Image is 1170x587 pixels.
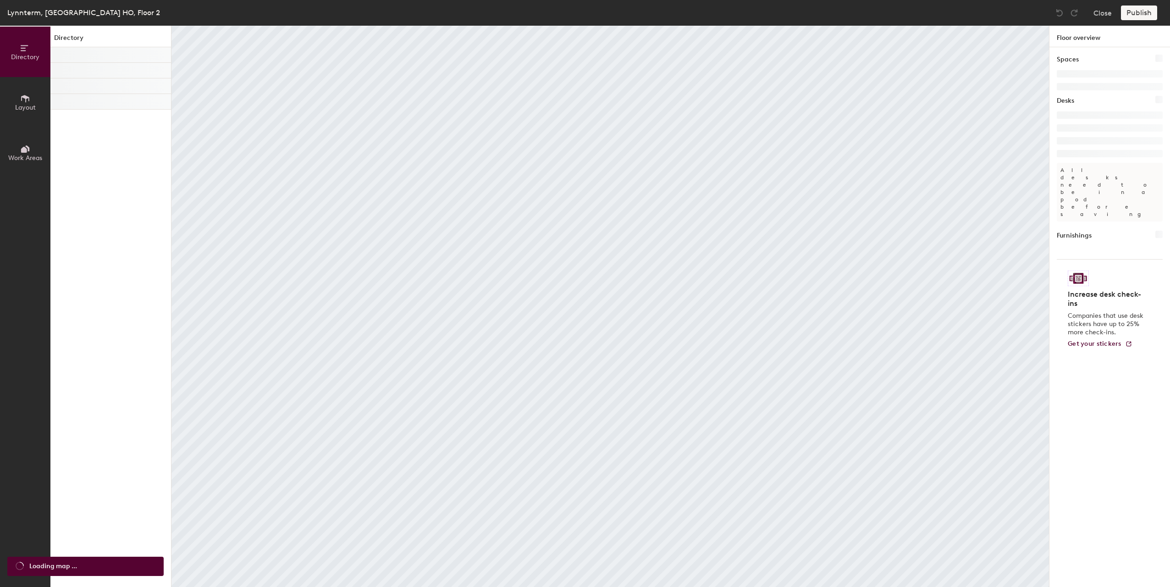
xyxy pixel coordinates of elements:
[29,561,77,571] span: Loading map ...
[1055,8,1064,17] img: Undo
[1068,340,1132,348] a: Get your stickers
[171,26,1049,587] canvas: Map
[1057,55,1079,65] h1: Spaces
[1057,231,1092,241] h1: Furnishings
[1070,8,1079,17] img: Redo
[15,104,36,111] span: Layout
[50,33,171,47] h1: Directory
[1093,6,1112,20] button: Close
[1068,290,1146,308] h4: Increase desk check-ins
[8,154,42,162] span: Work Areas
[1057,96,1074,106] h1: Desks
[1068,312,1146,337] p: Companies that use desk stickers have up to 25% more check-ins.
[11,53,39,61] span: Directory
[1049,26,1170,47] h1: Floor overview
[1068,271,1089,286] img: Sticker logo
[7,7,160,18] div: Lynnterm, [GEOGRAPHIC_DATA] HO, Floor 2
[1057,163,1163,222] p: All desks need to be in a pod before saving
[1068,340,1121,348] span: Get your stickers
